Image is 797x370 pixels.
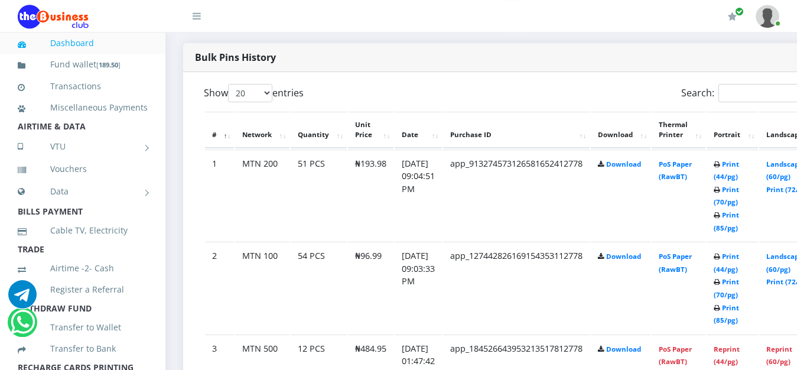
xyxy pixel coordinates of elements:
th: Unit Price: activate to sort column ascending [348,112,393,148]
a: Chat for support [8,289,37,309]
a: Transfer to Wallet [18,314,148,341]
a: Vouchers [18,155,148,183]
a: Print (70/pg) [714,185,739,207]
a: Download [606,252,641,261]
td: app_913274573126581652412778 [443,150,590,241]
span: Renew/Upgrade Subscription [735,7,744,16]
td: 54 PCS [291,242,347,333]
td: 2 [205,242,234,333]
td: MTN 100 [235,242,289,333]
img: User [756,5,779,28]
a: Reprint (44/pg) [714,345,740,366]
label: Show entries [204,84,304,102]
td: MTN 200 [235,150,289,241]
td: 1 [205,150,234,241]
a: Print (85/pg) [714,210,739,232]
a: Dashboard [18,30,148,57]
small: [ ] [96,60,121,69]
a: Print (44/pg) [714,252,739,274]
td: ₦96.99 [348,242,393,333]
th: Download: activate to sort column ascending [591,112,650,148]
a: Register a Referral [18,276,148,303]
a: Download [606,345,641,353]
a: Airtime -2- Cash [18,255,148,282]
a: Download [606,160,641,168]
th: Purchase ID: activate to sort column ascending [443,112,590,148]
strong: Bulk Pins History [195,51,276,64]
td: ₦193.98 [348,150,393,241]
a: PoS Paper (RawBT) [659,252,692,274]
a: Reprint (60/pg) [766,345,792,366]
a: VTU [18,132,148,161]
td: [DATE] 09:04:51 PM [395,150,442,241]
a: Transfer to Bank [18,335,148,362]
td: [DATE] 09:03:33 PM [395,242,442,333]
a: Transactions [18,73,148,100]
img: Logo [18,5,89,28]
th: Portrait: activate to sort column ascending [707,112,758,148]
i: Renew/Upgrade Subscription [728,12,737,21]
a: Cable TV, Electricity [18,217,148,244]
th: Quantity: activate to sort column ascending [291,112,347,148]
a: Print (70/pg) [714,277,739,299]
th: #: activate to sort column descending [205,112,234,148]
a: Fund wallet[189.50] [18,51,148,79]
a: PoS Paper (RawBT) [659,345,692,366]
td: 51 PCS [291,150,347,241]
a: Data [18,177,148,206]
a: Print (85/pg) [714,303,739,325]
a: PoS Paper (RawBT) [659,160,692,181]
th: Network: activate to sort column ascending [235,112,289,148]
th: Thermal Printer: activate to sort column ascending [652,112,705,148]
select: Showentries [228,84,272,102]
td: app_127442826169154353112778 [443,242,590,333]
a: Miscellaneous Payments [18,94,148,121]
a: Chat for support [11,317,35,336]
a: Print (44/pg) [714,160,739,181]
th: Date: activate to sort column ascending [395,112,442,148]
b: 189.50 [99,60,118,69]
